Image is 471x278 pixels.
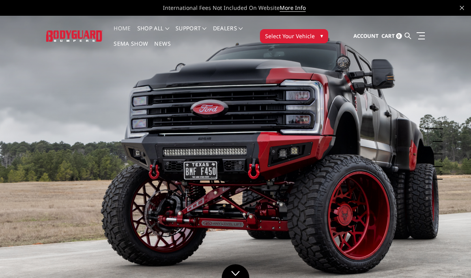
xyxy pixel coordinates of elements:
span: 0 [396,33,402,39]
a: shop all [137,26,169,41]
a: Dealers [213,26,243,41]
span: Select Your Vehicle [265,32,315,40]
span: Account [353,32,379,39]
a: SEMA Show [114,41,148,56]
a: Support [176,26,207,41]
span: Cart [381,32,395,39]
button: 4 of 5 [435,154,443,167]
a: Home [114,26,131,41]
a: Click to Down [222,264,249,278]
button: 2 of 5 [435,129,443,142]
button: Select Your Vehicle [260,29,328,43]
a: More Info [280,4,306,12]
button: 3 of 5 [435,142,443,154]
img: BODYGUARD BUMPERS [46,30,103,41]
a: News [154,41,170,56]
span: ▾ [320,32,323,40]
button: 1 of 5 [435,117,443,129]
button: 5 of 5 [435,167,443,180]
a: Account [353,26,379,47]
a: Cart 0 [381,26,402,47]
